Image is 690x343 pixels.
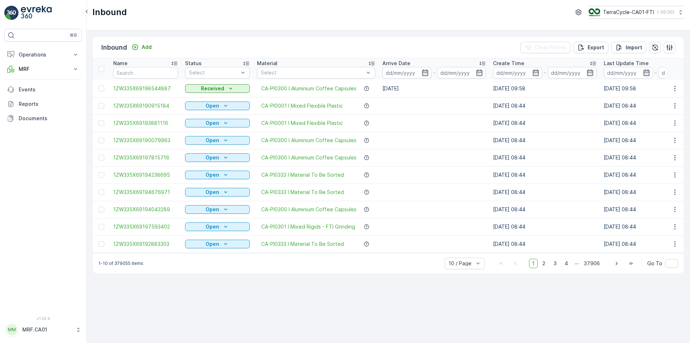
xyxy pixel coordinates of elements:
p: Open [206,223,219,230]
p: Arrive Date [382,60,410,67]
p: Documents [19,115,79,122]
div: Toggle Row Selected [98,241,104,247]
td: [DATE] 08:44 [489,201,600,218]
div: Toggle Row Selected [98,155,104,161]
span: 1ZW335X69194043289 [113,206,178,213]
a: CA-PI0001 I Mixed Flexible Plastic [261,119,343,127]
p: Open [206,137,219,144]
p: Open [206,102,219,109]
button: Received [185,84,250,93]
p: Select [261,69,364,76]
span: Go To [647,260,662,267]
p: Create Time [493,60,524,67]
p: Import [626,44,642,51]
input: dd/mm/yyyy [493,67,542,78]
a: 1ZW335X69190915184 [113,102,178,109]
td: [DATE] 08:44 [489,114,600,132]
span: CA-PI0300 I Aluminium Coffee Capsules [261,85,356,92]
td: [DATE] 08:44 [489,166,600,184]
a: CA-PI0300 I Aluminium Coffee Capsules [261,137,356,144]
a: CA-PI0300 I Aluminium Coffee Capsules [261,206,356,213]
button: Add [129,43,155,51]
button: Open [185,222,250,231]
div: Toggle Row Selected [98,189,104,195]
button: Open [185,205,250,214]
p: Inbound [92,6,127,18]
a: 1ZW335X69190079963 [113,137,178,144]
span: CA-PI0333 I Material To Be Sorted [261,171,344,179]
p: Material [257,60,277,67]
a: Events [4,82,82,97]
input: dd/mm/yyyy [382,67,432,78]
p: Events [19,86,79,93]
a: Reports [4,97,82,111]
div: Toggle Row Selected [98,137,104,143]
p: Open [206,206,219,213]
span: 37906 [580,259,603,268]
td: [DATE] 08:44 [489,235,600,253]
a: 1ZW335X69197593402 [113,223,178,230]
div: MM [6,324,18,335]
div: Toggle Row Selected [98,224,104,230]
td: [DATE] [379,80,489,97]
button: MRF [4,62,82,76]
span: 4 [561,259,571,268]
p: Inbound [101,42,127,53]
input: dd/mm/yyyy [604,67,653,78]
p: Open [206,119,219,127]
input: dd/mm/yyyy [548,67,597,78]
td: [DATE] 08:44 [489,218,600,235]
p: MRF.CA01 [22,326,72,333]
p: Received [201,85,224,92]
button: Export [573,42,608,53]
a: 1ZW335X69194676971 [113,189,178,196]
a: 1ZW335X69197815716 [113,154,178,161]
a: 1ZW335X69196544887 [113,85,178,92]
p: - [544,68,546,77]
button: Open [185,119,250,127]
button: MMMRF.CA01 [4,322,82,337]
div: Toggle Row Selected [98,120,104,126]
a: CA-PI0333 I Material To Be Sorted [261,189,344,196]
span: 1 [529,259,538,268]
button: Open [185,153,250,162]
p: 1-10 of 379055 items [98,261,143,266]
p: Name [113,60,128,67]
p: - [654,68,657,77]
td: [DATE] 08:44 [489,149,600,166]
a: 1ZW335X69192883303 [113,240,178,248]
a: 1ZW335X69194238695 [113,171,178,179]
p: TerraCycle-CA01-FTI [603,9,654,16]
p: Select [189,69,239,76]
p: Operations [19,51,68,58]
a: CA-PI0300 I Aluminium Coffee Capsules [261,154,356,161]
a: 1ZW335X69193881116 [113,119,178,127]
button: Open [185,188,250,197]
p: Reports [19,100,79,108]
td: [DATE] 09:58 [489,80,600,97]
a: CA-PI0333 I Material To Be Sorted [261,240,344,248]
button: Operations [4,48,82,62]
p: Open [206,171,219,179]
div: Toggle Row Selected [98,172,104,178]
p: ( -05:00 ) [657,9,674,15]
p: Open [206,189,219,196]
p: - [433,68,436,77]
p: ... [575,259,579,268]
img: logo_light-DOdMpM7g.png [21,6,52,20]
p: Clear Filters [535,44,566,51]
button: Open [185,240,250,248]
